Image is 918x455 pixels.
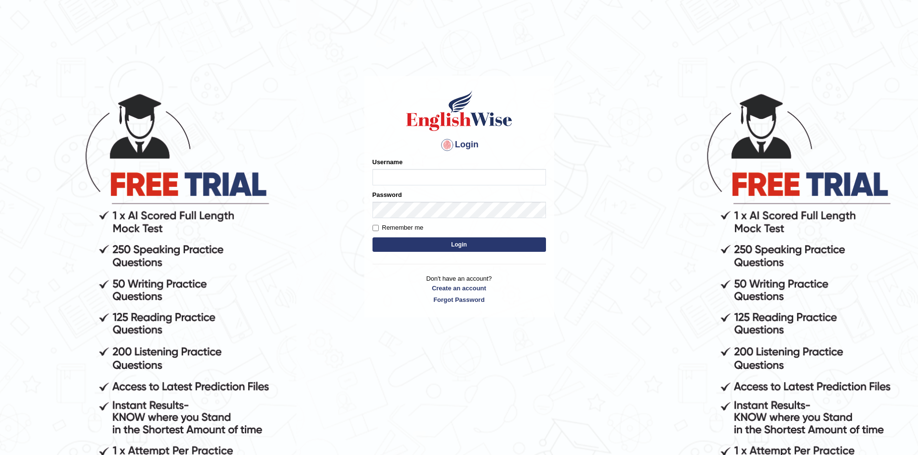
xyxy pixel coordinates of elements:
label: Username [373,157,403,167]
input: Remember me [373,225,379,231]
button: Login [373,237,546,252]
label: Remember me [373,223,424,233]
a: Create an account [373,284,546,293]
h4: Login [373,137,546,153]
p: Don't have an account? [373,274,546,304]
label: Password [373,190,402,199]
img: Logo of English Wise sign in for intelligent practice with AI [404,89,514,132]
a: Forgot Password [373,295,546,304]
